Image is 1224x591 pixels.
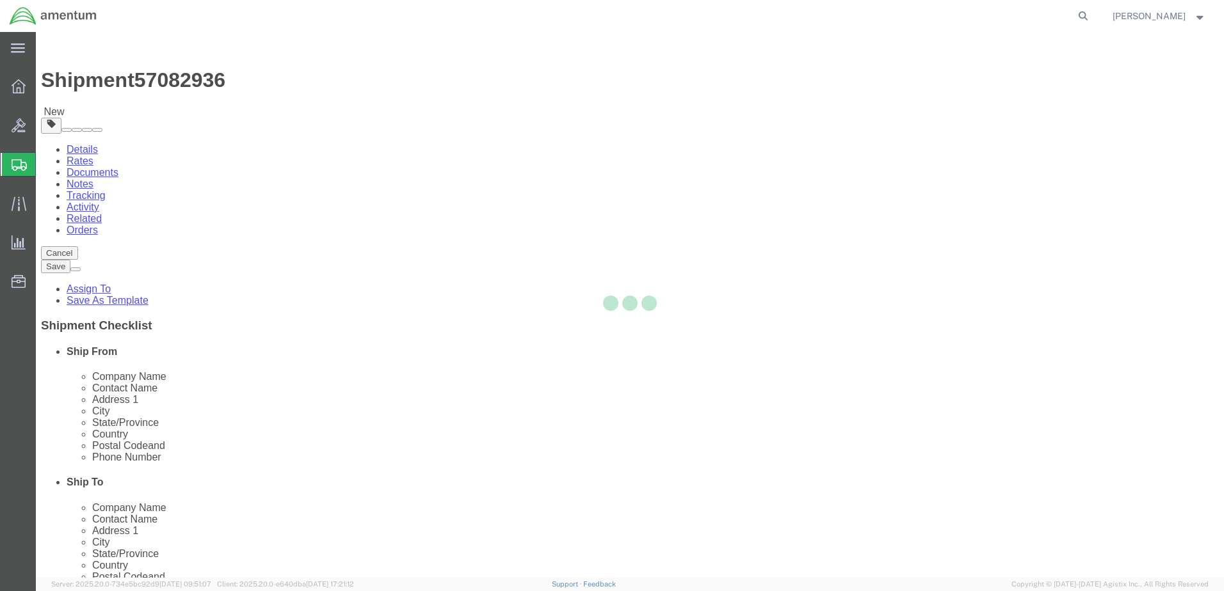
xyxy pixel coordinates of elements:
[217,580,354,588] span: Client: 2025.20.0-e640dba
[583,580,616,588] a: Feedback
[9,6,97,26] img: logo
[1011,579,1209,590] span: Copyright © [DATE]-[DATE] Agistix Inc., All Rights Reserved
[1113,9,1186,23] span: Scott Meyers
[1112,8,1207,24] button: [PERSON_NAME]
[552,580,584,588] a: Support
[51,580,211,588] span: Server: 2025.20.0-734e5bc92d9
[159,580,211,588] span: [DATE] 09:51:07
[306,580,354,588] span: [DATE] 17:21:12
